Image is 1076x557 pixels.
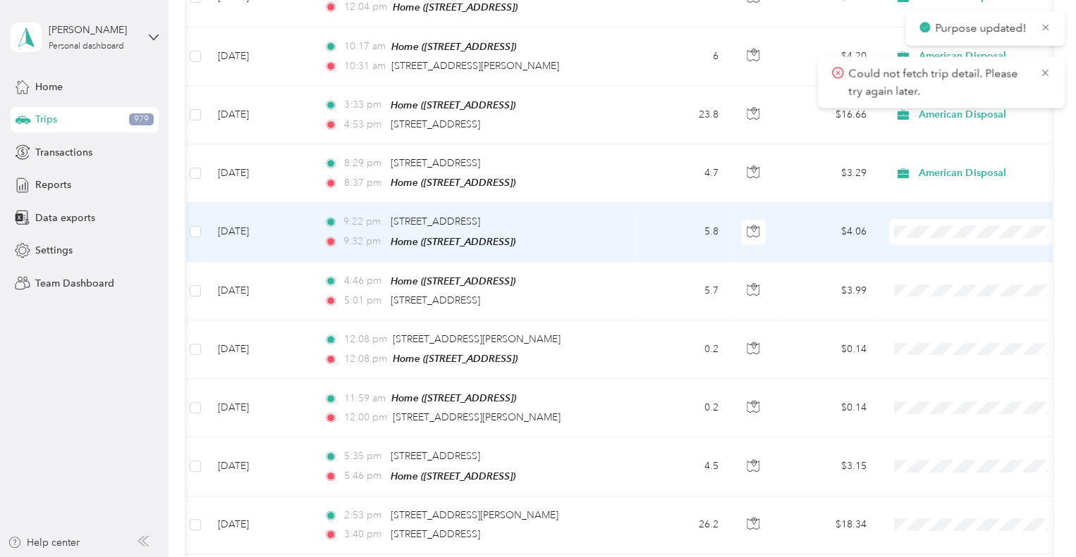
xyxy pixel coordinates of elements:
span: 9:22 pm [343,214,384,230]
td: [DATE] [207,203,312,261]
td: $4.06 [779,203,878,261]
span: Home [35,80,63,94]
span: [STREET_ADDRESS] [391,118,480,130]
span: Home ([STREET_ADDRESS]) [391,236,515,247]
span: Home ([STREET_ADDRESS]) [393,1,518,13]
td: $4.20 [779,27,878,86]
span: [STREET_ADDRESS] [391,157,480,169]
span: Home ([STREET_ADDRESS]) [391,392,516,403]
td: 6 [637,27,730,86]
span: 4:46 pm [343,273,384,289]
span: Settings [35,243,73,258]
span: Reports [35,177,71,192]
span: [STREET_ADDRESS] [391,528,480,540]
span: 5:46 pm [343,468,384,484]
td: 0.2 [637,320,730,379]
span: Transactions [35,145,92,160]
p: Purpose updated! [935,20,1029,37]
span: 10:31 am [343,58,385,74]
span: 10:17 am [343,39,385,54]
span: Home ([STREET_ADDRESS]) [391,41,516,52]
td: 5.8 [637,203,730,261]
td: $3.15 [779,437,878,496]
iframe: Everlance-gr Chat Button Frame [997,478,1076,557]
div: Personal dashboard [49,42,124,51]
span: 12:08 pm [343,332,386,347]
span: Team Dashboard [35,276,114,291]
span: 9:32 pm [343,234,384,249]
span: [STREET_ADDRESS][PERSON_NAME] [391,509,558,521]
span: Home ([STREET_ADDRESS]) [391,177,515,188]
span: Home ([STREET_ADDRESS]) [393,353,518,364]
td: $3.29 [779,144,878,203]
span: [STREET_ADDRESS][PERSON_NAME] [393,333,561,345]
span: [STREET_ADDRESS][PERSON_NAME] [393,411,561,423]
span: 8:37 pm [343,175,384,191]
td: 5.7 [637,262,730,320]
button: Help center [8,535,80,550]
span: Home ([STREET_ADDRESS]) [391,99,515,111]
span: 8:29 pm [343,156,384,171]
span: [STREET_ADDRESS][PERSON_NAME] [391,60,559,72]
span: 979 [129,113,154,126]
span: 2:53 pm [343,508,384,523]
td: [DATE] [207,320,312,379]
span: 12:08 pm [343,351,386,367]
span: American Disposal [919,165,1048,181]
span: [STREET_ADDRESS] [391,215,480,227]
td: 0.2 [637,379,730,437]
td: 4.7 [637,144,730,203]
td: $18.34 [779,496,878,554]
td: [DATE] [207,262,312,320]
span: American Disposal [919,49,1048,64]
td: [DATE] [207,27,312,86]
div: [PERSON_NAME] [49,23,137,37]
td: [DATE] [207,379,312,437]
span: [STREET_ADDRESS] [391,294,480,306]
span: 5:01 pm [343,293,384,308]
span: 4:53 pm [343,117,384,132]
td: [DATE] [207,496,312,554]
td: [DATE] [207,437,312,496]
span: 3:33 pm [343,97,384,113]
td: 4.5 [637,437,730,496]
p: Could not fetch trip detail. Please try again later. [848,65,1029,100]
span: Home ([STREET_ADDRESS]) [391,470,515,482]
td: 26.2 [637,496,730,554]
td: $16.66 [779,86,878,144]
span: American Disposal [919,107,1048,123]
span: Data exports [35,211,95,225]
td: [DATE] [207,86,312,144]
span: 12:00 pm [343,410,386,425]
td: $3.99 [779,262,878,320]
span: [STREET_ADDRESS] [391,450,480,462]
td: 23.8 [637,86,730,144]
span: Home ([STREET_ADDRESS]) [391,275,515,287]
td: $0.14 [779,379,878,437]
span: 3:40 pm [343,527,384,542]
span: 5:35 pm [343,449,384,464]
span: 11:59 am [343,391,385,406]
td: $0.14 [779,320,878,379]
td: [DATE] [207,144,312,203]
span: Trips [35,112,57,127]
